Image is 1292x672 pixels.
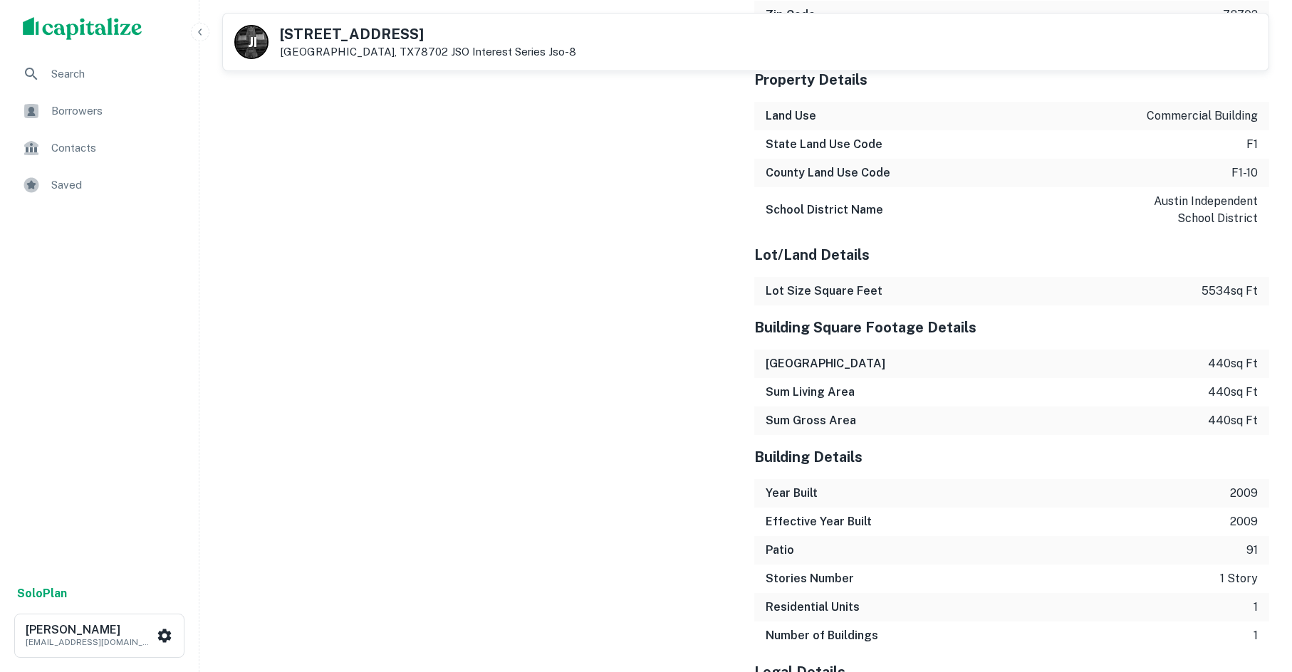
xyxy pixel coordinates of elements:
h6: [GEOGRAPHIC_DATA] [766,355,885,372]
iframe: Chat Widget [1221,558,1292,626]
p: austin independent school district [1130,193,1258,227]
p: 1 [1254,627,1258,644]
p: f1-10 [1231,164,1258,182]
h6: Residential Units [766,599,860,616]
p: 5534 sq ft [1202,283,1258,300]
h6: State Land Use Code [766,136,882,153]
p: 440 sq ft [1208,412,1258,429]
h6: Stories Number [766,570,854,587]
h6: Lot Size Square Feet [766,283,882,300]
h6: Sum Gross Area [766,412,856,429]
p: 1 story [1220,570,1258,587]
h6: Number of Buildings [766,627,878,644]
a: Contacts [11,131,187,165]
h6: [PERSON_NAME] [26,624,154,636]
h6: Year Built [766,485,818,502]
p: 440 sq ft [1208,355,1258,372]
span: Borrowers [51,103,179,120]
img: capitalize-logo.png [23,17,142,40]
a: JSO Interest Series Jso-8 [451,46,576,58]
a: Borrowers [11,94,187,128]
p: 2009 [1230,513,1258,530]
p: commercial building [1147,107,1258,125]
p: 78702 [1223,6,1258,23]
span: Contacts [51,140,179,157]
h5: [STREET_ADDRESS] [280,27,576,41]
h6: Effective Year Built [766,513,872,530]
p: f1 [1246,136,1258,153]
a: Search [11,57,187,91]
h5: Building Details [754,446,1269,468]
span: Saved [51,177,179,194]
p: 440 sq ft [1208,384,1258,401]
p: 2009 [1230,485,1258,502]
p: J I [248,33,256,52]
strong: Solo Plan [17,587,67,600]
a: Saved [11,168,187,202]
h6: County Land Use Code [766,164,890,182]
h6: Patio [766,542,794,559]
p: 91 [1246,542,1258,559]
p: [EMAIL_ADDRESS][DOMAIN_NAME] [26,636,154,649]
h5: Property Details [754,69,1269,90]
h5: Building Square Footage Details [754,317,1269,338]
h6: Sum Living Area [766,384,855,401]
button: [PERSON_NAME][EMAIL_ADDRESS][DOMAIN_NAME] [14,614,184,658]
p: [GEOGRAPHIC_DATA], TX78702 [280,46,576,58]
span: Search [51,65,179,83]
h6: Zip Code [766,6,816,23]
a: SoloPlan [17,585,67,602]
h6: Land Use [766,107,816,125]
h5: Lot/Land Details [754,244,1269,266]
h6: School District Name [766,201,883,219]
